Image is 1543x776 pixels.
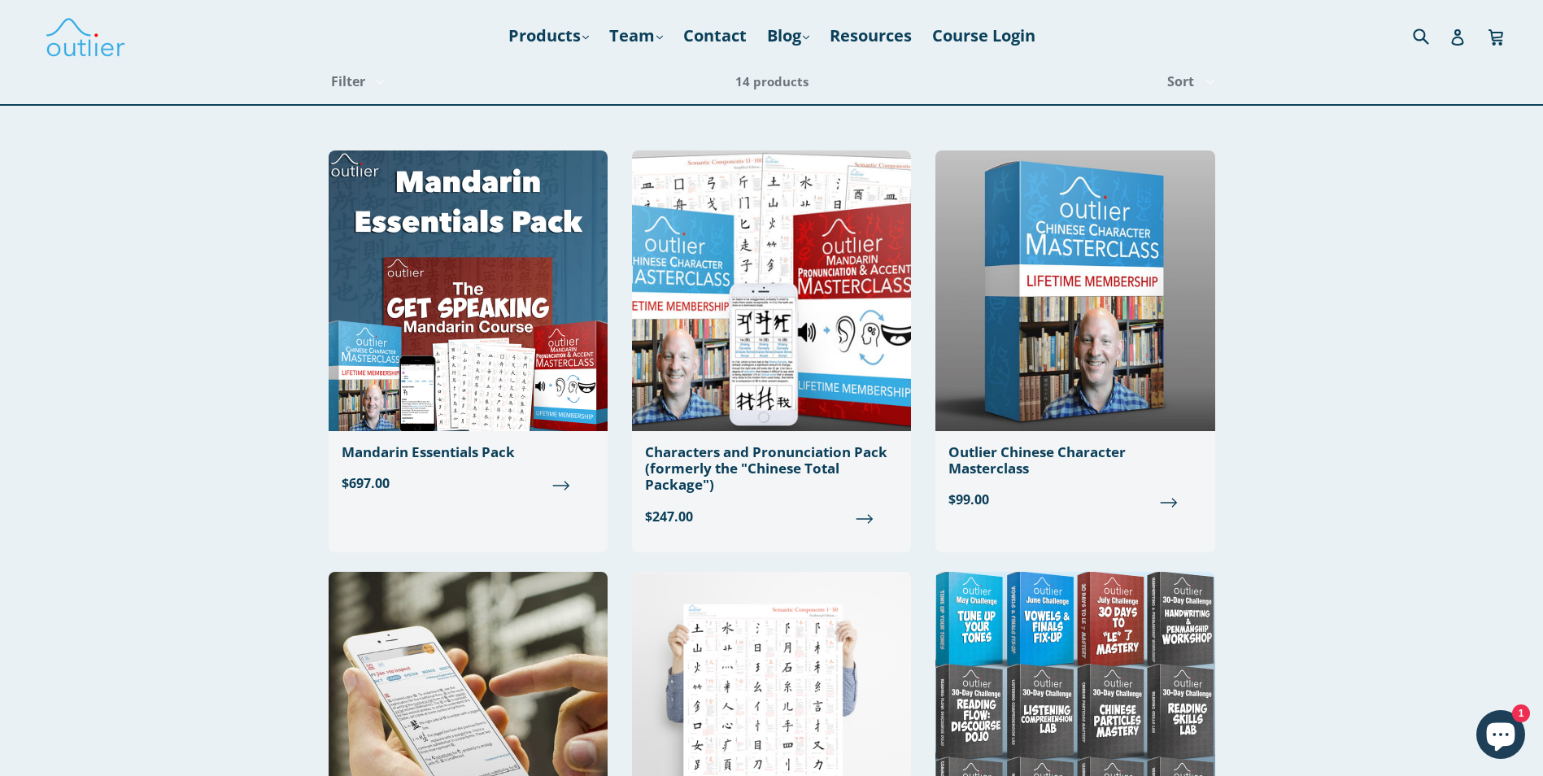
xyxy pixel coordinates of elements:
[935,150,1214,431] img: Outlier Chinese Character Masterclass Outlier Linguistics
[342,444,595,460] div: Mandarin Essentials Pack
[342,473,595,493] span: $697.00
[632,150,911,431] img: Chinese Total Package Outlier Linguistics
[45,12,126,59] img: Outlier Linguistics
[329,150,608,506] a: Mandarin Essentials Pack $697.00
[601,21,671,50] a: Team
[675,21,755,50] a: Contact
[1471,710,1530,763] inbox-online-store-chat: Shopify online store chat
[645,507,898,526] span: $247.00
[948,490,1201,510] span: $99.00
[645,444,898,494] div: Characters and Pronunciation Pack (formerly the "Chinese Total Package")
[759,21,817,50] a: Blog
[1409,19,1454,52] input: Search
[500,21,597,50] a: Products
[329,150,608,431] img: Mandarin Essentials Pack
[935,150,1214,523] a: Outlier Chinese Character Masterclass $99.00
[948,444,1201,477] div: Outlier Chinese Character Masterclass
[822,21,920,50] a: Resources
[735,73,809,89] span: 14 products
[924,21,1044,50] a: Course Login
[632,150,911,539] a: Characters and Pronunciation Pack (formerly the "Chinese Total Package") $247.00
